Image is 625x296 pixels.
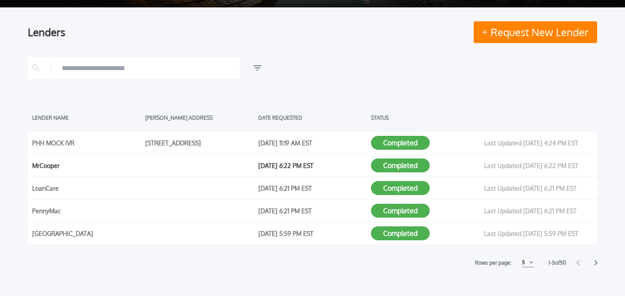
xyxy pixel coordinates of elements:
[258,136,367,149] div: [DATE] 11:19 AM EST
[371,204,430,218] button: Completed
[32,136,141,149] div: PHH MOCK IVR
[484,182,593,195] div: Last Updated [DATE] 6:21 PM EST
[371,136,430,150] button: Completed
[145,136,254,149] div: [STREET_ADDRESS]
[32,182,141,195] div: LoanCare
[258,227,367,240] div: [DATE] 5:59 PM EST
[371,111,480,124] div: STATUS
[522,258,534,267] button: 5
[32,204,141,217] div: PennyMac
[484,227,593,240] div: Last Updated [DATE] 5:59 PM EST
[28,21,597,43] div: Lenders
[484,136,593,149] div: Last Updated [DATE] 4:24 PM EST
[32,111,141,124] div: LENDER NAME
[548,259,566,267] label: 1 - 5 of 50
[32,227,141,240] div: [GEOGRAPHIC_DATA]
[484,159,593,172] div: Last Updated [DATE] 6:22 PM EST
[522,257,525,268] div: 5
[484,204,593,217] div: Last Updated [DATE] 6:21 PM EST
[371,181,430,195] button: Completed
[474,21,597,43] button: Request New Lender
[258,182,367,195] div: [DATE] 6:21 PM EST
[371,158,430,172] button: Completed
[258,111,367,124] div: DATE REQUESTED
[371,226,430,240] button: Completed
[145,111,254,124] div: [PERSON_NAME] ADDRESS
[258,159,367,172] div: [DATE] 6:22 PM EST
[491,27,588,37] span: Request New Lender
[475,259,511,267] label: Rows per page:
[258,204,367,217] div: [DATE] 6:21 PM EST
[32,159,141,172] div: MrCooper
